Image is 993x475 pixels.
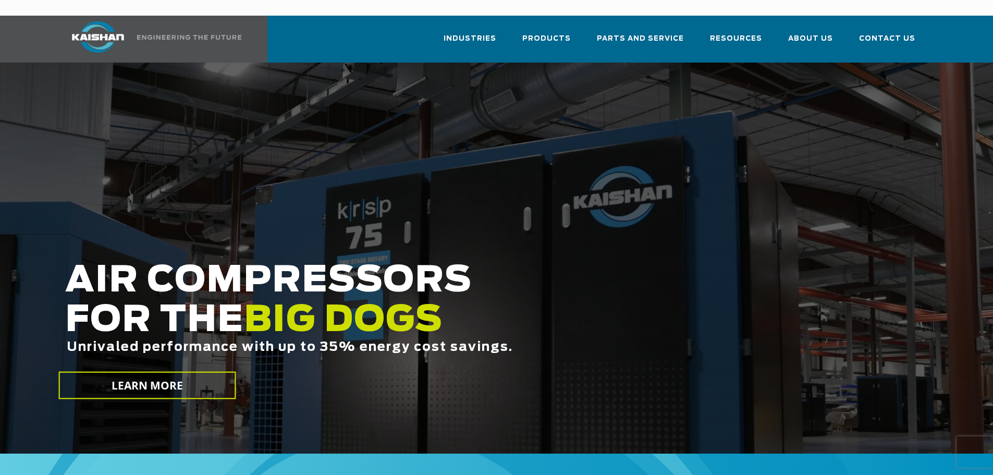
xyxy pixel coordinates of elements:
a: Kaishan USA [59,16,243,63]
a: LEARN MORE [58,372,236,399]
span: Contact Us [859,33,915,45]
h2: AIR COMPRESSORS FOR THE [65,261,782,387]
span: Industries [444,33,496,45]
span: Resources [710,33,762,45]
span: BIG DOGS [244,303,443,338]
a: Contact Us [859,25,915,60]
img: Engineering the future [137,35,241,40]
span: Unrivaled performance with up to 35% energy cost savings. [67,341,513,354]
a: About Us [788,25,833,60]
span: Parts and Service [597,33,684,45]
span: LEARN MORE [111,378,183,393]
img: kaishan logo [59,21,137,53]
a: Resources [710,25,762,60]
a: Products [522,25,571,60]
span: About Us [788,33,833,45]
span: Products [522,33,571,45]
a: Parts and Service [597,25,684,60]
a: Industries [444,25,496,60]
